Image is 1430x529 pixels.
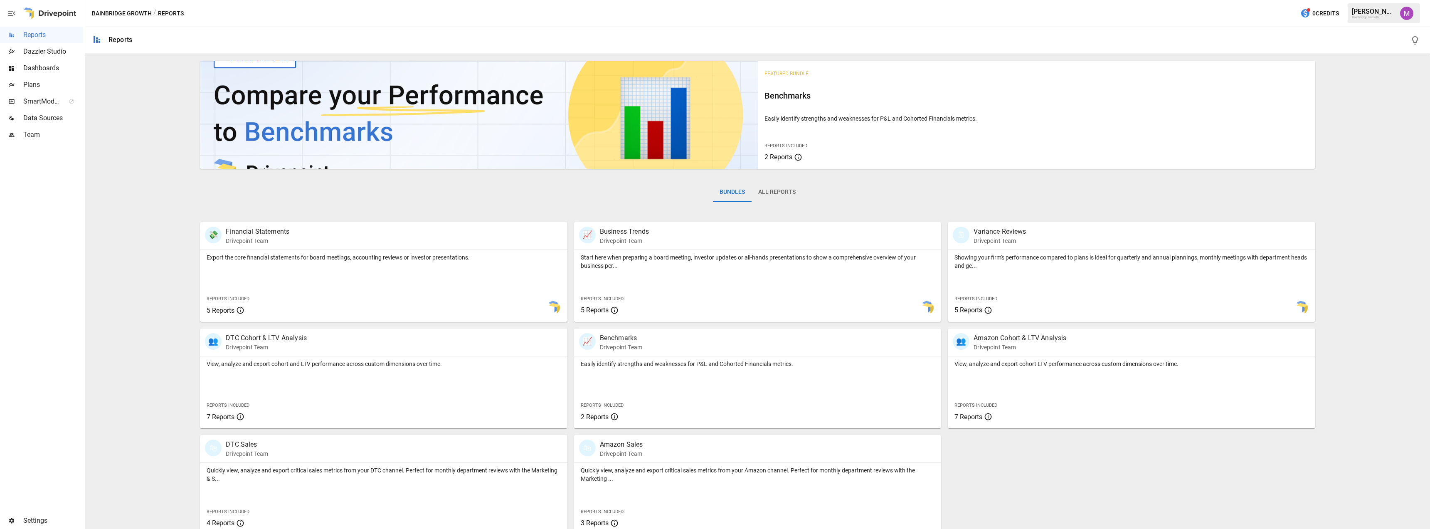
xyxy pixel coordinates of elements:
[23,47,83,57] span: Dazzler Studio
[764,89,1309,102] h6: Benchmarks
[23,63,83,73] span: Dashboards
[23,80,83,90] span: Plans
[600,450,643,458] p: Drivepoint Team
[579,227,596,243] div: 📈
[954,403,997,408] span: Reports Included
[581,403,624,408] span: Reports Included
[207,360,561,368] p: View, analyze and export cohort and LTV performance across custom dimensions over time.
[581,509,624,514] span: Reports Included
[953,333,969,350] div: 👥
[23,30,83,40] span: Reports
[59,95,65,106] span: ™
[108,36,132,44] div: Reports
[579,333,596,350] div: 📈
[1352,15,1395,19] div: Bainbridge Growth
[207,413,234,421] span: 7 Reports
[764,114,1309,123] p: Easily identify strengths and weaknesses for P&L and Cohorted Financials metrics.
[581,519,609,527] span: 3 Reports
[974,237,1026,245] p: Drivepoint Team
[207,253,561,262] p: Export the core financial statements for board meetings, accounting reviews or investor presentat...
[1294,301,1308,314] img: smart model
[954,296,997,302] span: Reports Included
[581,306,609,314] span: 5 Reports
[207,296,249,302] span: Reports Included
[547,301,560,314] img: smart model
[954,253,1309,270] p: Showing your firm's performance compared to plans is ideal for quarterly and annual plannings, mo...
[764,153,792,161] span: 2 Reports
[581,296,624,302] span: Reports Included
[205,440,222,456] div: 🛍
[207,509,249,514] span: Reports Included
[581,466,935,483] p: Quickly view, analyze and export critical sales metrics from your Amazon channel. Perfect for mon...
[954,306,982,314] span: 5 Reports
[764,143,807,148] span: Reports Included
[207,466,561,483] p: Quickly view, analyze and export critical sales metrics from your DTC channel. Perfect for monthl...
[23,130,83,140] span: Team
[207,519,234,527] span: 4 Reports
[226,237,289,245] p: Drivepoint Team
[153,8,156,19] div: /
[600,440,643,450] p: Amazon Sales
[581,413,609,421] span: 2 Reports
[954,360,1309,368] p: View, analyze and export cohort LTV performance across custom dimensions over time.
[23,516,83,526] span: Settings
[23,96,60,106] span: SmartModel
[92,8,152,19] button: Bainbridge Growth
[226,343,307,351] p: Drivepoint Team
[226,333,307,343] p: DTC Cohort & LTV Analysis
[974,343,1066,351] p: Drivepoint Team
[226,440,268,450] p: DTC Sales
[23,113,83,123] span: Data Sources
[207,403,249,408] span: Reports Included
[1400,7,1413,20] img: Umer Muhammed
[974,227,1026,237] p: Variance Reviews
[226,227,289,237] p: Financial Statements
[600,237,649,245] p: Drivepoint Team
[1395,2,1418,25] button: Umer Muhammed
[954,413,982,421] span: 7 Reports
[1297,6,1342,21] button: 0Credits
[579,440,596,456] div: 🛍
[600,333,642,343] p: Benchmarks
[752,182,802,202] button: All Reports
[1352,7,1395,15] div: [PERSON_NAME]
[953,227,969,243] div: 🗓
[600,227,649,237] p: Business Trends
[207,307,234,314] span: 5 Reports
[1312,8,1339,19] span: 0 Credits
[581,360,935,368] p: Easily identify strengths and weaknesses for P&L and Cohorted Financials metrics.
[205,227,222,243] div: 💸
[764,71,809,77] span: Featured Bundle
[974,333,1066,343] p: Amazon Cohort & LTV Analysis
[200,61,757,169] img: video thumbnail
[600,343,642,351] p: Drivepoint Team
[920,301,934,314] img: smart model
[581,253,935,270] p: Start here when preparing a board meeting, investor updates or all-hands presentations to show a ...
[205,333,222,350] div: 👥
[713,182,752,202] button: Bundles
[226,450,268,458] p: Drivepoint Team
